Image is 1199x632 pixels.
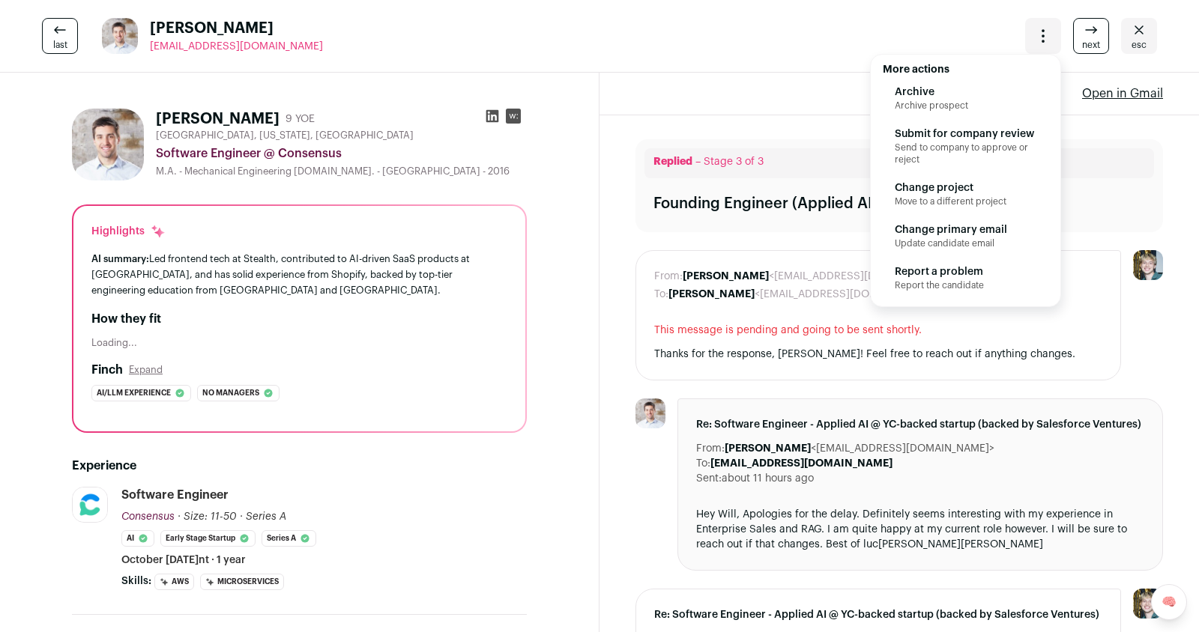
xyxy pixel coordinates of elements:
[42,18,78,54] a: last
[121,487,229,503] div: Software Engineer
[895,222,1036,249] a: Change primary email Update candidate email
[725,443,811,454] b: [PERSON_NAME]
[1082,39,1100,51] span: next
[696,507,1144,552] div: Hey Will, Apologies for the delay. Definitely seems interesting with my experience in Enterprise ...
[895,127,1036,142] span: Submit for company review
[102,18,138,54] img: f6c34d1316d1c70533815b39caf2ff040b016944e42afbd2626e475f6259e758
[895,237,1036,249] span: Update candidate email
[883,64,949,75] span: More actions
[1073,18,1109,54] a: next
[1082,85,1163,103] a: Open in Gmail
[1133,250,1163,280] img: 6494470-medium_jpg
[129,364,163,376] button: Expand
[91,337,507,349] div: Loading...
[1025,18,1061,54] button: Open dropdown
[654,287,668,302] dt: To:
[895,142,1036,165] span: Send to company to approve or reject
[695,157,701,167] span: –
[683,271,769,282] b: [PERSON_NAME]
[654,607,1102,622] span: Re: Software Engineer - Applied AI @ YC-backed startup (backed by Salesforce Ventures)
[725,441,994,456] dd: <[EMAIL_ADDRESS][DOMAIN_NAME]>
[156,145,527,162] div: Software Engineer @ Consensus
[653,157,692,167] span: Replied
[150,39,323,54] a: [EMAIL_ADDRESS][DOMAIN_NAME]
[202,386,259,401] span: No managers
[91,254,149,264] span: AI summary:
[154,574,194,590] li: AWS
[246,511,286,522] span: Series A
[200,574,284,590] li: Microservices
[710,458,893,469] b: [EMAIL_ADDRESS][DOMAIN_NAME]
[91,224,166,239] div: Highlights
[653,193,878,214] div: Founding Engineer (Applied AI)
[121,511,175,522] span: Consensus
[156,165,527,177] div: M.A. - Mechanical Engineering [DOMAIN_NAME]. - [GEOGRAPHIC_DATA] - 2016
[91,310,507,328] h2: How they fit
[895,279,1036,291] span: Report the candidate
[160,530,256,547] li: Early Stage Startup
[668,289,755,300] b: [PERSON_NAME]
[895,180,1006,195] span: Change project
[895,100,1036,112] span: Archive prospect
[286,112,315,127] div: 9 YOE
[895,264,1036,291] a: Report a problem
[1121,18,1157,54] a: Close
[121,553,246,568] span: October [DATE]nt · 1 year
[73,487,107,522] img: 0e819cf191fa9f2c163ea58d0b9d9f13ac132c8394f99e1ab4c8b2a5d0cc1cd7.jpg
[262,530,316,547] li: Series A
[895,85,1036,112] button: Archive Archive prospect
[178,511,237,522] span: · Size: 11-50
[150,41,323,52] span: [EMAIL_ADDRESS][DOMAIN_NAME]
[156,130,414,142] span: [GEOGRAPHIC_DATA], [US_STATE], [GEOGRAPHIC_DATA]
[683,269,952,284] dd: <[EMAIL_ADDRESS][DOMAIN_NAME]>
[696,417,1144,432] span: Re: Software Engineer - Applied AI @ YC-backed startup (backed by Salesforce Ventures)
[668,287,938,302] dd: <[EMAIL_ADDRESS][DOMAIN_NAME]>
[895,85,1036,100] span: Archive
[704,157,764,167] span: Stage 3 of 3
[635,398,665,428] img: f6c34d1316d1c70533815b39caf2ff040b016944e42afbd2626e475f6259e758
[895,180,1006,207] button: Change project Move to a different project
[1132,39,1147,51] span: esc
[696,456,710,471] dt: To:
[97,386,171,401] span: Ai/llm experience
[150,18,323,39] span: [PERSON_NAME]
[72,109,144,180] img: f6c34d1316d1c70533815b39caf2ff040b016944e42afbd2626e475f6259e758
[722,471,814,486] dd: about 11 hours ago
[91,251,507,298] div: Led frontend tech at Stealth, contributed to AI-driven SaaS products at [GEOGRAPHIC_DATA], and ha...
[91,361,123,379] h2: Finch
[72,457,527,475] h2: Experience
[121,574,151,589] span: Skills:
[1133,589,1163,619] img: 6494470-medium_jpg
[240,509,243,524] span: ·
[895,264,1036,279] span: Report a problem
[654,347,1102,362] div: Thanks for the response, [PERSON_NAME]! Feel free to reach out if anything changes.
[696,471,722,486] dt: Sent:
[895,222,1036,237] span: Change primary email
[895,195,1006,207] span: Move to a different project
[654,269,683,284] dt: From:
[1151,584,1187,620] a: 🧠
[156,109,280,130] h1: [PERSON_NAME]
[654,323,1102,338] span: This message is pending and going to be sent shortly.
[53,39,67,51] span: last
[121,530,154,547] li: AI
[895,127,1036,165] button: Submit for company review Send to company to approve or reject
[696,441,725,456] dt: From:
